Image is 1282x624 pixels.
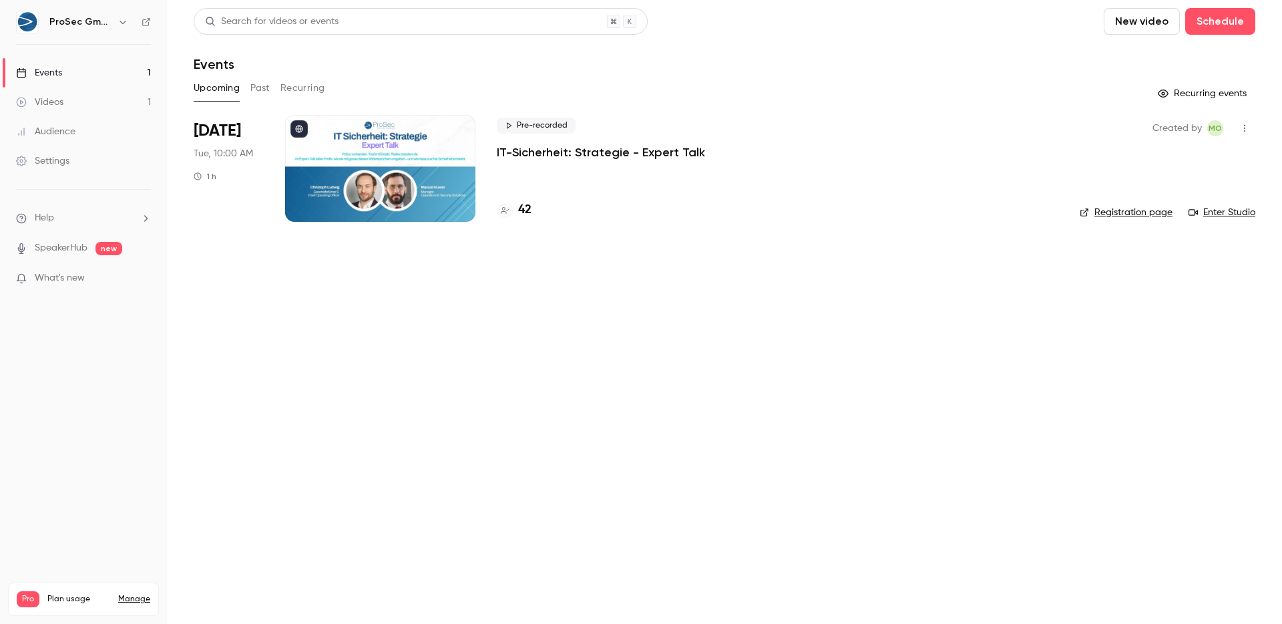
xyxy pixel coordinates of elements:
[1152,83,1255,104] button: Recurring events
[16,66,62,80] div: Events
[49,15,112,29] h6: ProSec GmbH
[1189,206,1255,219] a: Enter Studio
[497,201,531,219] a: 42
[17,591,39,607] span: Pro
[280,77,325,99] button: Recurring
[194,171,216,182] div: 1 h
[250,77,270,99] button: Past
[35,271,85,285] span: What's new
[194,56,234,72] h1: Events
[47,594,110,605] span: Plan usage
[194,120,241,142] span: [DATE]
[35,241,87,255] a: SpeakerHub
[1152,120,1202,136] span: Created by
[194,115,264,222] div: Sep 23 Tue, 10:00 AM (Europe/Berlin)
[95,242,122,255] span: new
[1080,206,1172,219] a: Registration page
[1104,8,1180,35] button: New video
[205,15,339,29] div: Search for videos or events
[16,96,63,109] div: Videos
[35,211,54,225] span: Help
[17,11,38,33] img: ProSec GmbH
[118,594,150,605] a: Manage
[194,147,253,160] span: Tue, 10:00 AM
[497,118,576,134] span: Pre-recorded
[16,154,69,168] div: Settings
[194,77,240,99] button: Upcoming
[518,201,531,219] h4: 42
[16,125,75,138] div: Audience
[1209,120,1222,136] span: MO
[1185,8,1255,35] button: Schedule
[497,144,705,160] a: IT-Sicherheit: Strategie - Expert Talk
[16,211,151,225] li: help-dropdown-opener
[1207,120,1223,136] span: MD Operative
